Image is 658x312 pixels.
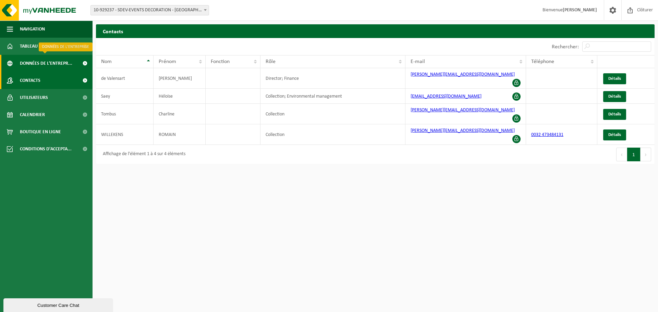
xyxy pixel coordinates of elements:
span: Nom [101,59,112,64]
td: de Valensart [96,68,154,89]
a: [PERSON_NAME][EMAIL_ADDRESS][DOMAIN_NAME] [411,128,515,133]
span: Conditions d'accepta... [20,140,72,158]
button: 1 [627,148,641,161]
td: ROMAIN [154,124,206,145]
a: [PERSON_NAME][EMAIL_ADDRESS][DOMAIN_NAME] [411,108,515,113]
a: 0032 473484131 [531,132,563,137]
div: Affichage de l'élément 1 à 4 sur 4 éléments [99,148,185,161]
span: Détails [608,133,621,137]
span: E-mail [411,59,425,64]
span: Téléphone [531,59,554,64]
button: Previous [616,148,627,161]
a: Détails [603,129,626,140]
iframe: chat widget [3,297,114,312]
a: Détails [603,91,626,102]
td: Tombus [96,104,154,124]
a: [EMAIL_ADDRESS][DOMAIN_NAME] [411,94,482,99]
td: Charline [154,104,206,124]
td: [PERSON_NAME] [154,68,206,89]
button: Next [641,148,651,161]
strong: [PERSON_NAME] [563,8,597,13]
span: Détails [608,76,621,81]
span: 10-929237 - SDEV-EVENTS DECORATION - GEMBLOUX [90,5,209,15]
span: Utilisateurs [20,89,48,106]
span: Tableau de bord [20,38,57,55]
a: Détails [603,109,626,120]
span: 10-929237 - SDEV-EVENTS DECORATION - GEMBLOUX [91,5,209,15]
td: Collection; Environmental management [260,89,405,104]
span: Prénom [159,59,176,64]
label: Rechercher: [552,44,579,50]
td: Héloïse [154,89,206,104]
td: WILLEKENS [96,124,154,145]
span: Détails [608,112,621,116]
span: Navigation [20,21,45,38]
td: Collection [260,104,405,124]
span: Rôle [266,59,276,64]
a: Détails [603,73,626,84]
span: Fonction [211,59,230,64]
span: Contacts [20,72,40,89]
td: Director; Finance [260,68,405,89]
span: Données de l'entrepr... [20,55,72,72]
td: Saey [96,89,154,104]
span: Boutique en ligne [20,123,61,140]
td: Collection [260,124,405,145]
h2: Contacts [96,24,655,38]
a: [PERSON_NAME][EMAIL_ADDRESS][DOMAIN_NAME] [411,72,515,77]
span: Calendrier [20,106,45,123]
span: Détails [608,94,621,99]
